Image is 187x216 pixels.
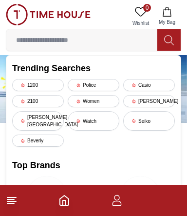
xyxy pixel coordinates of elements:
div: Watch [68,111,119,131]
span: Wishlist [129,20,153,27]
div: Casio [123,79,175,91]
span: My Bag [155,19,179,26]
a: Home [58,195,70,206]
a: 0Wishlist [129,4,153,29]
img: Carlton [121,176,160,215]
div: Police [68,79,119,91]
div: [PERSON_NAME][GEOGRAPHIC_DATA] [12,111,64,131]
img: ... [6,4,91,25]
div: Seiko [123,111,175,131]
div: Women [68,95,119,107]
img: Quantum [27,176,66,215]
div: Beverly [12,135,64,147]
h2: Top Brands [12,158,175,172]
h2: Trending Searches [12,61,175,75]
div: 2100 [12,95,64,107]
span: 0 [143,4,151,12]
div: 1200 [12,79,64,91]
button: My Bag [153,4,181,29]
div: [PERSON_NAME] [123,95,175,107]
